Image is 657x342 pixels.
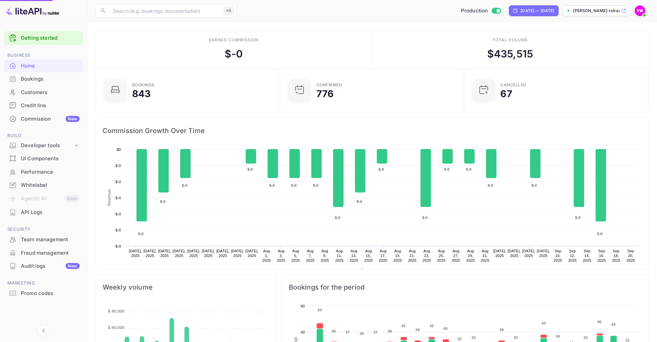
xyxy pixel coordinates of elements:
[500,328,504,332] text: 39
[4,179,83,191] a: Whitelabel
[401,324,406,328] text: 42
[4,59,83,72] a: Home
[584,336,588,340] text: 33
[4,260,83,272] a: Audit logsNew
[158,249,171,258] text: [DATE], 2025
[187,249,200,258] text: [DATE], 2025
[492,37,528,43] div: Total volume
[523,249,536,258] text: [DATE], 2025
[4,113,83,126] div: CommissionNew
[4,73,83,85] a: Bookings
[627,249,635,262] text: Sep 20, 2025
[202,249,215,258] text: [DATE], 2025
[493,249,506,258] text: [DATE], 2025
[388,329,392,333] text: 38
[422,216,428,220] text: $-0
[481,249,490,262] text: Aug 31, 2025
[4,99,83,112] a: Credit line
[316,83,342,87] div: Confirmed
[444,167,450,171] text: $-0
[542,321,546,325] text: 44
[291,183,297,187] text: $-0
[269,183,275,187] text: $-0
[4,179,83,192] div: Whitelabel
[306,249,314,262] text: Aug 7, 2025
[21,168,80,176] div: Performance
[554,249,562,262] text: Sep 10, 2025
[4,86,83,99] div: Customers
[4,59,83,73] div: Home
[109,4,221,17] input: Search (e.g. bookings, documentation)
[182,183,187,187] text: $-0
[21,89,80,96] div: Customers
[4,233,83,246] div: Team management
[332,329,336,333] text: 38
[21,290,80,297] div: Promo codes
[501,83,527,87] div: CANCELLED
[514,336,518,340] text: 33
[225,46,243,61] div: $ -0
[116,212,121,216] text: $-0
[321,249,329,262] text: Aug 9, 2025
[66,263,80,269] div: New
[103,282,269,293] span: Weekly volume
[316,89,334,98] div: 776
[21,102,80,110] div: Credit line
[4,226,83,233] span: Security
[443,327,448,331] text: 40
[103,125,642,136] span: Commission Growth Over Time
[4,166,83,178] a: Performance
[466,167,471,171] text: $-0
[108,309,124,313] tspan: $ 80,000
[635,5,646,16] img: Yahav Winkler
[612,249,621,262] text: Sep 18, 2025
[4,132,83,139] span: Build
[160,200,165,204] text: $-0
[521,8,554,14] div: [DATE] — [DATE]
[301,330,305,334] text: 40
[508,249,521,258] text: [DATE], 2025
[364,249,373,262] text: Aug 15, 2025
[346,330,350,334] text: 37
[458,7,504,15] div: Switch to Sandbox mode
[116,180,121,184] text: $-0
[4,280,83,287] span: Marketing
[466,249,475,262] text: Aug 29, 2025
[408,249,417,262] text: Aug 21, 2025
[423,249,431,262] text: Aug 23, 2025
[318,308,322,312] text: 54
[4,247,83,259] a: Fraud management
[335,249,344,262] text: Aug 11, 2025
[21,115,80,123] div: Commission
[132,89,151,98] div: 843
[224,6,234,15] div: ⌘K
[357,200,362,204] text: $-0
[21,62,80,70] div: Home
[4,113,83,125] a: CommissionNew
[394,249,402,262] text: Aug 19, 2025
[292,249,300,262] text: Aug 5, 2025
[21,155,80,163] div: UI Components
[461,7,488,15] span: Production
[116,164,121,168] text: $-0
[532,183,537,187] text: $-0
[597,320,602,324] text: 45
[416,328,420,332] text: 39
[452,249,460,262] text: Aug 27, 2025
[374,330,378,334] text: 37
[335,216,340,220] text: $-0
[108,325,124,330] tspan: $ 60,000
[537,249,550,258] text: [DATE], 2025
[277,249,285,262] text: Aug 3, 2025
[301,304,305,308] text: 60
[612,323,616,327] text: 43
[350,249,358,262] text: Aug 13, 2025
[129,249,142,258] text: [DATE], 2025
[4,52,83,59] span: Business
[21,142,73,149] div: Developer tools
[501,89,512,98] div: 67
[430,324,434,328] text: 42
[4,152,83,165] a: UI Components
[107,189,112,206] text: Revenue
